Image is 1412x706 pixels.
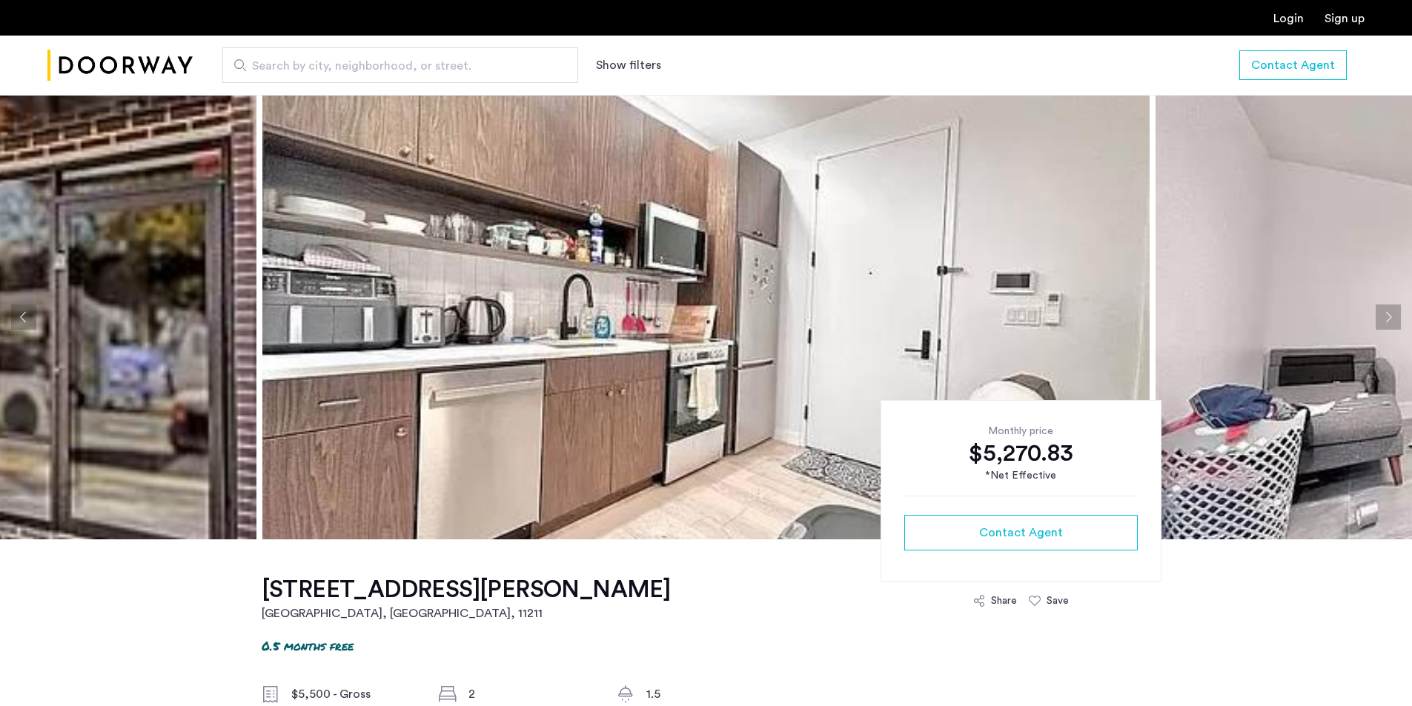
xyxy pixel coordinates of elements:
[1350,647,1397,691] iframe: chat widget
[262,575,671,605] h1: [STREET_ADDRESS][PERSON_NAME]
[1325,13,1365,24] a: Registration
[904,424,1138,439] div: Monthly price
[904,468,1138,484] div: *Net Effective
[262,605,671,622] h2: [GEOGRAPHIC_DATA], [GEOGRAPHIC_DATA] , 11211
[1376,304,1401,330] button: Next apartment
[1239,50,1347,80] button: button
[979,524,1063,542] span: Contact Agent
[262,637,354,654] p: 0.5 months free
[646,685,771,703] div: 1.5
[252,57,537,75] span: Search by city, neighborhood, or street.
[991,593,1017,608] div: Share
[47,38,193,93] img: logo
[11,304,36,330] button: Previous apartment
[262,575,671,622] a: [STREET_ADDRESS][PERSON_NAME][GEOGRAPHIC_DATA], [GEOGRAPHIC_DATA], 11211
[1273,13,1304,24] a: Login
[291,685,416,703] div: $5,500 - Gross
[904,439,1138,468] div: $5,270.83
[1251,56,1335,74] span: Contact Agent
[904,515,1138,550] button: button
[468,685,593,703] div: 2
[222,47,578,83] input: Apartment Search
[262,95,1150,539] img: apartment
[1047,593,1069,608] div: Save
[596,56,661,74] button: Show or hide filters
[47,38,193,93] a: Cazamio Logo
